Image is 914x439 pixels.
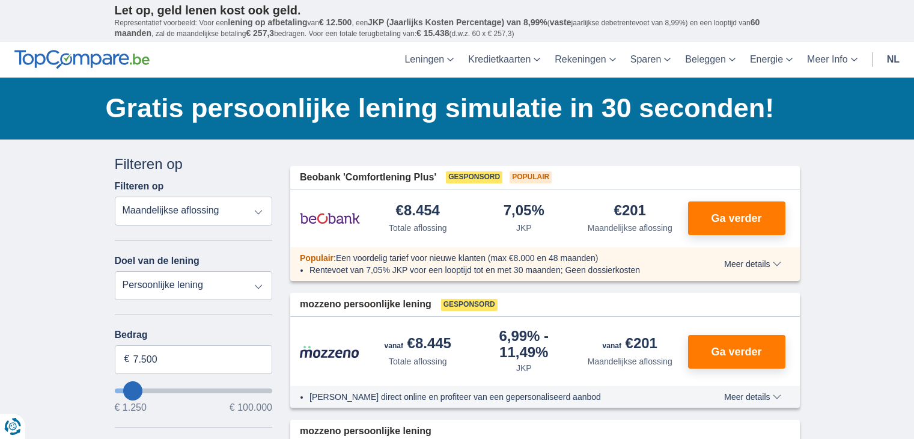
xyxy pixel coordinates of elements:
label: Doel van de lening [115,256,200,266]
span: Gesponsord [441,299,498,311]
span: mozzeno persoonlijke lening [300,425,431,438]
div: 7,05% [504,203,544,219]
div: Maandelijkse aflossing [588,222,672,234]
div: €201 [603,336,657,353]
span: vaste [550,17,571,27]
div: Maandelijkse aflossing [588,355,672,367]
h1: Gratis persoonlijke lening simulatie in 30 seconden! [106,90,800,127]
span: € 1.250 [115,403,147,413]
span: 60 maanden [115,17,760,38]
a: Beleggen [678,42,743,78]
span: € 100.000 [230,403,272,413]
label: Bedrag [115,330,273,340]
span: Een voordelig tarief voor nieuwe klanten (max €8.000 en 48 maanden) [336,253,599,263]
span: Ga verder [711,346,761,357]
span: JKP (Jaarlijks Kosten Percentage) van 8,99% [368,17,547,27]
span: Gesponsord [446,171,502,183]
button: Ga verder [688,335,785,369]
button: Meer details [715,392,790,402]
a: Rekeningen [547,42,623,78]
span: € [124,352,130,366]
div: JKP [516,362,532,374]
div: Filteren op [115,154,273,174]
a: Kredietkaarten [461,42,547,78]
span: Populair [300,253,334,263]
a: Energie [743,42,800,78]
div: : [290,252,690,264]
a: Leningen [397,42,461,78]
button: Meer details [715,259,790,269]
div: €201 [614,203,646,219]
img: product.pl.alt Mozzeno [300,345,360,358]
a: nl [880,42,907,78]
li: Rentevoet van 7,05% JKP voor een looptijd tot en met 30 maanden; Geen dossierkosten [309,264,680,276]
label: Filteren op [115,181,164,192]
div: €8.454 [396,203,440,219]
div: €8.445 [385,336,451,353]
p: Representatief voorbeeld: Voor een van , een ( jaarlijkse debetrentevoet van 8,99%) en een loopti... [115,17,800,39]
div: Totale aflossing [389,355,447,367]
span: € 15.438 [416,28,449,38]
li: [PERSON_NAME] direct online en profiteer van een gepersonaliseerd aanbod [309,391,680,403]
button: Ga verder [688,201,785,235]
span: Meer details [724,260,781,268]
a: Sparen [623,42,678,78]
span: Ga verder [711,213,761,224]
p: Let op, geld lenen kost ook geld. [115,3,800,17]
span: Populair [510,171,552,183]
div: Totale aflossing [389,222,447,234]
div: 6,99% [476,329,573,360]
div: JKP [516,222,532,234]
span: Meer details [724,393,781,401]
img: product.pl.alt Beobank [300,203,360,233]
span: Beobank 'Comfortlening Plus' [300,171,436,185]
a: Meer Info [800,42,865,78]
span: € 257,3 [246,28,274,38]
span: mozzeno persoonlijke lening [300,298,431,312]
input: wantToBorrow [115,388,273,393]
img: TopCompare [14,50,150,69]
span: € 12.500 [319,17,352,27]
span: lening op afbetaling [228,17,307,27]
